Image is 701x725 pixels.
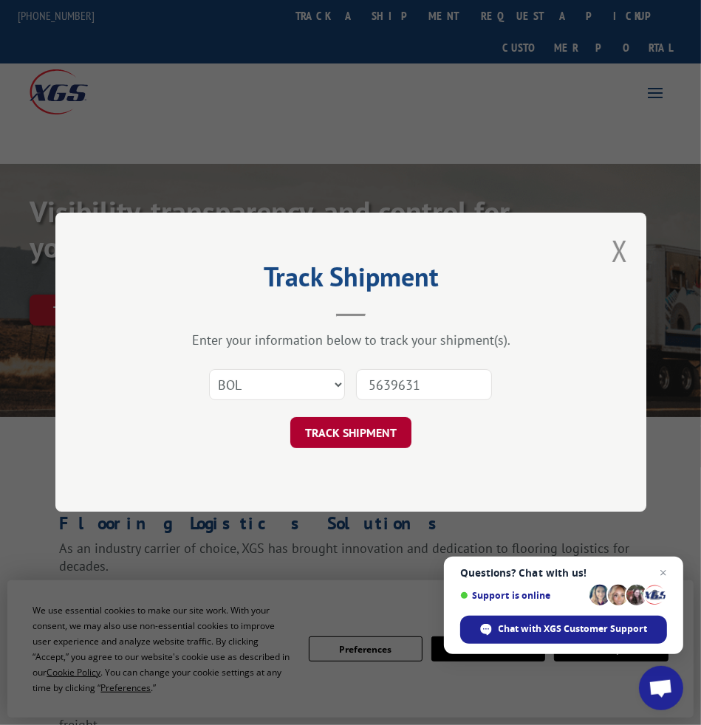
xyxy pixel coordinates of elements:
input: Number(s) [356,370,492,401]
span: Support is online [460,590,584,601]
div: Enter your information below to track your shipment(s). [129,332,572,349]
button: TRACK SHIPMENT [290,418,411,449]
span: Close chat [654,564,672,582]
h2: Track Shipment [129,267,572,295]
button: Close modal [612,231,628,270]
span: Chat with XGS Customer Support [499,622,648,636]
div: Chat with XGS Customer Support [460,616,667,644]
span: Questions? Chat with us! [460,567,667,579]
div: Open chat [639,666,683,710]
